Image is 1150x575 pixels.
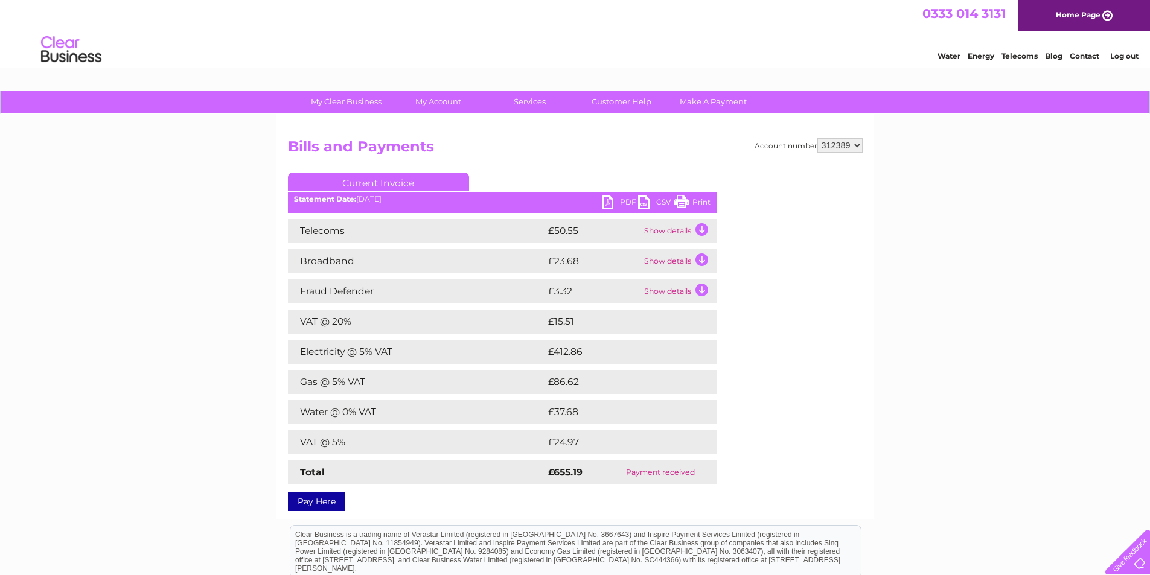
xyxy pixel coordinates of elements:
[288,279,545,303] td: Fraud Defender
[288,195,717,203] div: [DATE]
[288,310,545,334] td: VAT @ 20%
[1110,51,1139,60] a: Log out
[290,7,861,59] div: Clear Business is a trading name of Verastar Limited (registered in [GEOGRAPHIC_DATA] No. 3667643...
[545,430,692,454] td: £24.97
[605,460,716,484] td: Payment received
[1045,51,1062,60] a: Blog
[300,466,325,478] strong: Total
[545,310,689,334] td: £15.51
[641,279,717,303] td: Show details
[545,249,641,273] td: £23.68
[388,91,488,113] a: My Account
[938,51,960,60] a: Water
[288,173,469,191] a: Current Invoice
[545,219,641,243] td: £50.55
[968,51,994,60] a: Energy
[40,31,102,68] img: logo.png
[922,6,1006,21] a: 0333 014 3131
[288,249,545,273] td: Broadband
[641,249,717,273] td: Show details
[545,279,641,303] td: £3.32
[294,194,356,203] b: Statement Date:
[288,219,545,243] td: Telecoms
[663,91,763,113] a: Make A Payment
[755,138,863,153] div: Account number
[548,466,583,478] strong: £655.19
[572,91,671,113] a: Customer Help
[545,370,692,394] td: £86.62
[288,340,545,364] td: Electricity @ 5% VAT
[288,492,345,511] a: Pay Here
[480,91,580,113] a: Services
[288,430,545,454] td: VAT @ 5%
[602,195,638,212] a: PDF
[1001,51,1038,60] a: Telecoms
[1070,51,1099,60] a: Contact
[641,219,717,243] td: Show details
[288,138,863,161] h2: Bills and Payments
[545,400,692,424] td: £37.68
[638,195,674,212] a: CSV
[288,400,545,424] td: Water @ 0% VAT
[545,340,694,364] td: £412.86
[674,195,711,212] a: Print
[296,91,396,113] a: My Clear Business
[288,370,545,394] td: Gas @ 5% VAT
